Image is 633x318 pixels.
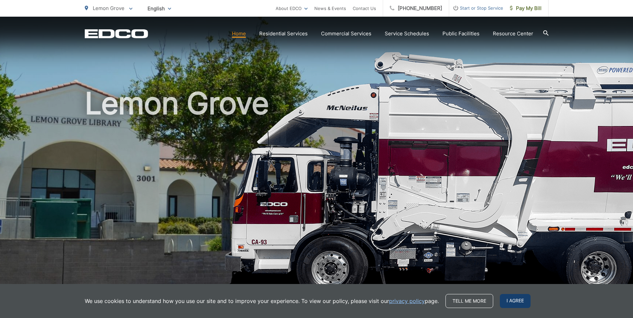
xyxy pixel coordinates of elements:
[442,30,480,38] a: Public Facilities
[510,4,542,12] span: Pay My Bill
[493,30,533,38] a: Resource Center
[445,294,493,308] a: Tell me more
[232,30,246,38] a: Home
[500,294,531,308] span: I agree
[85,297,439,305] p: We use cookies to understand how you use our site and to improve your experience. To view our pol...
[276,4,308,12] a: About EDCO
[389,297,425,305] a: privacy policy
[142,3,176,14] span: English
[321,30,371,38] a: Commercial Services
[259,30,308,38] a: Residential Services
[93,5,124,11] span: Lemon Grove
[314,4,346,12] a: News & Events
[353,4,376,12] a: Contact Us
[85,87,549,298] h1: Lemon Grove
[385,30,429,38] a: Service Schedules
[85,29,148,38] a: EDCD logo. Return to the homepage.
